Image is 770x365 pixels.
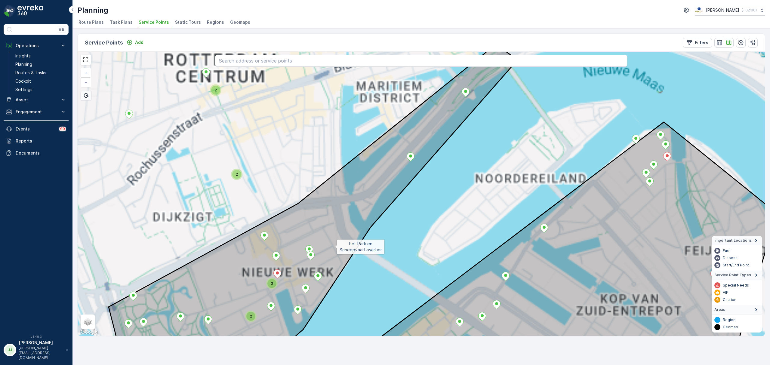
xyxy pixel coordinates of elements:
[16,126,55,132] p: Events
[17,5,43,17] img: logo_dark-DEwI_e13.png
[81,315,94,328] a: Layers
[135,39,143,45] p: Add
[85,70,87,75] span: +
[15,61,32,67] p: Planning
[81,55,90,64] a: View Fullscreen
[13,69,69,77] a: Routes & Tasks
[232,170,236,173] div: 2
[13,60,69,69] a: Planning
[81,78,90,87] a: Zoom Out
[4,94,69,106] button: Asset
[175,19,201,25] span: Static Tours
[77,5,108,15] p: Planning
[60,127,65,131] p: 99
[695,40,708,46] p: Filters
[207,19,224,25] span: Regions
[124,39,146,46] button: Add
[4,147,69,159] a: Documents
[79,328,99,336] img: Google
[4,106,69,118] button: Engagement
[712,305,762,314] summary: Areas
[15,78,31,84] p: Cockpit
[15,87,32,93] p: Settings
[58,27,64,32] p: ⌘B
[15,53,31,59] p: Insights
[16,150,66,156] p: Documents
[723,297,736,302] p: Caution
[714,307,725,312] span: Areas
[85,79,88,84] span: −
[85,38,123,47] p: Service Points
[13,52,69,60] a: Insights
[215,55,627,67] input: Search address or service points
[723,317,735,322] p: Region
[742,8,757,13] p: ( +02:00 )
[81,69,90,78] a: Zoom In
[16,138,66,144] p: Reports
[723,248,730,253] p: Fuel
[81,91,91,100] div: Bulk Select
[246,312,250,315] div: 2
[16,109,57,115] p: Engagement
[723,256,738,260] p: Disposal
[13,77,69,85] a: Cockpit
[712,236,762,245] summary: Important Locations
[706,7,739,13] p: [PERSON_NAME]
[267,279,276,288] div: 3
[4,40,69,52] button: Operations
[4,340,69,360] button: JJ[PERSON_NAME][PERSON_NAME][EMAIL_ADDRESS][DOMAIN_NAME]
[714,238,752,243] span: Important Locations
[723,283,749,288] p: Special Needs
[232,170,241,179] div: 2
[246,312,255,321] div: 2
[79,19,104,25] span: Route Plans
[16,97,57,103] p: Asset
[695,7,704,14] img: basis-logo_rgb2x.png
[79,328,99,336] a: Open this area in Google Maps (opens a new window)
[4,123,69,135] a: Events99
[5,345,15,355] div: JJ
[139,19,169,25] span: Service Points
[211,86,220,95] div: 2
[4,135,69,147] a: Reports
[712,271,762,280] summary: Service Point Types
[16,43,57,49] p: Operations
[723,263,749,268] p: Start/End Point
[683,38,712,48] button: Filters
[695,5,765,16] button: [PERSON_NAME](+02:00)
[723,325,738,330] p: Geomap
[13,85,69,94] a: Settings
[723,290,728,295] p: VIP
[267,279,271,283] div: 3
[19,346,63,360] p: [PERSON_NAME][EMAIL_ADDRESS][DOMAIN_NAME]
[4,335,69,339] span: v 1.49.3
[19,340,63,346] p: [PERSON_NAME]
[714,273,751,278] span: Service Point Types
[15,70,46,76] p: Routes & Tasks
[110,19,133,25] span: Task Plans
[230,19,250,25] span: Geomaps
[4,5,16,17] img: logo
[211,86,215,89] div: 2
